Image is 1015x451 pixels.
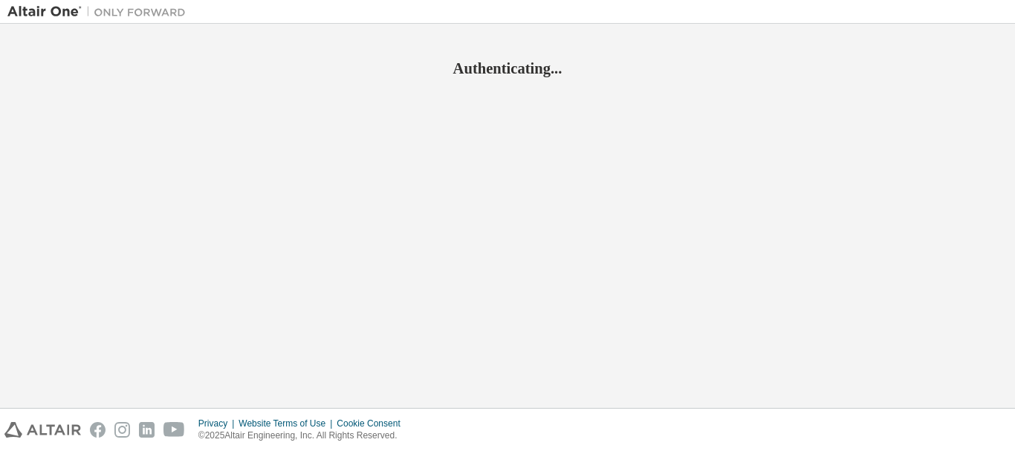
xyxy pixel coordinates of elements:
img: instagram.svg [114,422,130,438]
div: Cookie Consent [337,418,409,429]
img: linkedin.svg [139,422,155,438]
div: Website Terms of Use [239,418,337,429]
img: Altair One [7,4,193,19]
img: altair_logo.svg [4,422,81,438]
div: Privacy [198,418,239,429]
img: facebook.svg [90,422,106,438]
img: youtube.svg [163,422,185,438]
h2: Authenticating... [7,59,1008,78]
p: © 2025 Altair Engineering, Inc. All Rights Reserved. [198,429,409,442]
